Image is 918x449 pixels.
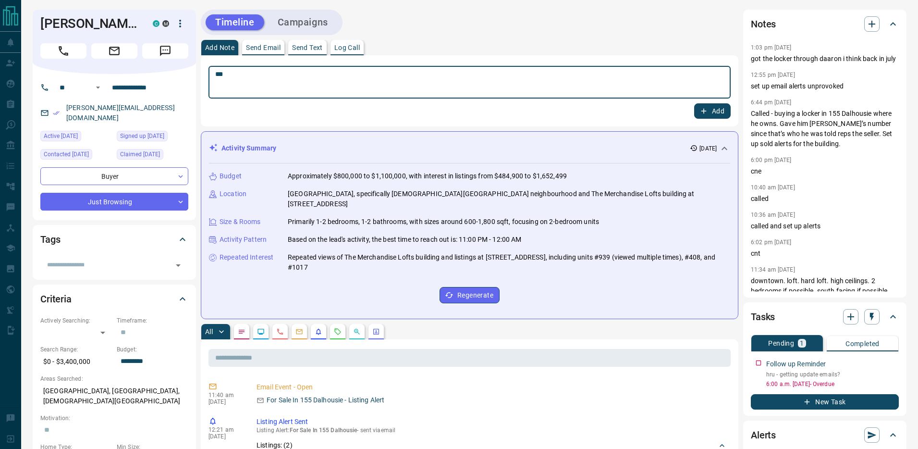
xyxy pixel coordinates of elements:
p: 11:34 am [DATE] [751,266,795,273]
p: 11:40 am [208,392,242,399]
p: Listing Alert : - sent via email [257,427,727,434]
p: Primarily 1-2 bedrooms, 1-2 bathrooms, with sizes around 600-1,800 sqft, focusing on 2-bedroom units [288,217,599,227]
div: Sat May 30 2015 [117,131,188,144]
div: Just Browsing [40,193,188,211]
span: Active [DATE] [44,131,78,141]
a: [PERSON_NAME][EMAIL_ADDRESS][DOMAIN_NAME] [66,104,175,122]
span: Claimed [DATE] [120,150,160,159]
p: called [751,194,899,204]
p: set up email alerts unprovoked [751,81,899,91]
p: 1:03 pm [DATE] [751,44,792,51]
p: [DATE] [208,399,242,405]
button: Regenerate [440,287,500,303]
p: Based on the lead's activity, the best time to reach out is: 11:00 PM - 12:00 AM [288,235,522,245]
svg: Lead Browsing Activity [257,328,265,336]
p: Follow up Reminder [766,359,826,369]
div: mrloft.ca [162,20,169,27]
p: 6:44 pm [DATE] [751,99,792,106]
p: Log Call [334,44,360,51]
p: Pending [768,340,794,347]
svg: Agent Actions [372,328,380,336]
p: Activity Summary [221,143,276,153]
p: 6:00 pm [DATE] [751,157,792,163]
p: downtown. loft. hard loft. high ceilings. 2 bedrooms if possible. south facing if possible. with ... [751,276,899,437]
svg: Listing Alerts [315,328,322,336]
p: Send Text [292,44,323,51]
p: Size & Rooms [220,217,261,227]
span: For Sale In 155 Dalhousie [290,427,357,434]
p: Actively Searching: [40,316,112,325]
svg: Calls [276,328,284,336]
p: Add Note [205,44,234,51]
p: For Sale In 155 Dalhousie - Listing Alert [267,395,384,405]
span: Signed up [DATE] [120,131,164,141]
div: Criteria [40,287,188,311]
p: Motivation: [40,414,188,423]
p: All [205,328,213,335]
p: Activity Pattern [220,235,267,245]
div: Tasks [751,305,899,328]
svg: Emails [295,328,303,336]
p: [GEOGRAPHIC_DATA], specifically [DEMOGRAPHIC_DATA][GEOGRAPHIC_DATA] neighbourhood and The Merchan... [288,189,730,209]
div: Tags [40,228,188,251]
button: Timeline [206,14,264,30]
span: Call [40,43,86,59]
p: 10:40 am [DATE] [751,184,795,191]
p: [DATE] [699,144,717,153]
p: Send Email [246,44,281,51]
h2: Criteria [40,291,72,307]
p: Repeated views of The Merchandise Lofts building and listings at [STREET_ADDRESS], including unit... [288,252,730,273]
svg: Opportunities [353,328,361,336]
p: 12:21 am [208,426,242,433]
p: hru - getting update emails? [766,370,899,379]
p: $0 - $3,400,000 [40,354,112,370]
span: Message [142,43,188,59]
span: Email [91,43,137,59]
div: Fri Aug 22 2025 [40,131,112,144]
button: Open [171,259,185,272]
p: Areas Searched: [40,374,188,383]
button: Campaigns [268,14,338,30]
p: [GEOGRAPHIC_DATA], [GEOGRAPHIC_DATA], [DEMOGRAPHIC_DATA][GEOGRAPHIC_DATA] [40,383,188,409]
button: Add [694,103,731,119]
p: Approximately $800,000 to $1,100,000, with interest in listings from $484,900 to $1,652,499 [288,171,567,181]
svg: Requests [334,328,342,336]
p: Budget [220,171,242,181]
p: 6:00 a.m. [DATE] - Overdue [766,380,899,388]
div: Activity Summary[DATE] [209,139,730,157]
p: Repeated Interest [220,252,273,262]
div: Alerts [751,424,899,447]
p: 10:36 am [DATE] [751,212,795,218]
div: Buyer [40,167,188,185]
h1: [PERSON_NAME] [40,16,138,31]
span: Contacted [DATE] [44,150,89,159]
div: Thu Nov 18 2021 [117,149,188,162]
div: Tue Oct 24 2023 [40,149,112,162]
h2: Alerts [751,427,776,443]
p: got the locker through daaron i think back in july [751,54,899,64]
button: New Task [751,394,899,410]
p: Budget: [117,345,188,354]
svg: Email Verified [53,110,60,116]
div: Notes [751,12,899,36]
h2: Tags [40,232,60,247]
p: 1 [800,340,804,347]
p: cnt [751,249,899,259]
p: Timeframe: [117,316,188,325]
button: Open [92,82,104,93]
svg: Notes [238,328,245,336]
p: 12:55 pm [DATE] [751,72,795,78]
p: Email Event - Open [257,382,727,392]
p: Completed [845,340,880,347]
p: Search Range: [40,345,112,354]
h2: Notes [751,16,776,32]
p: Listing Alert Sent [257,417,727,427]
p: called and set up alerts [751,221,899,231]
div: condos.ca [153,20,159,27]
p: Location [220,189,246,199]
p: 6:02 pm [DATE] [751,239,792,246]
p: cne [751,166,899,176]
h2: Tasks [751,309,775,324]
p: Called - buying a locker in 155 Dalhousie where he owns. Gave him [PERSON_NAME]’s number since th... [751,109,899,149]
p: [DATE] [208,433,242,440]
